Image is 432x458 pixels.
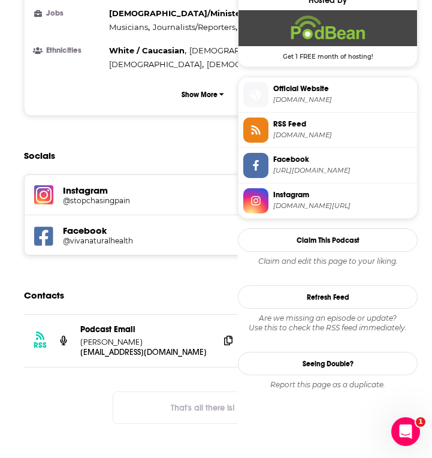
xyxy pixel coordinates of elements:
span: White / Caucasian [109,46,185,55]
span: instagram.com/stopchasingpain [273,201,412,210]
a: RSS Feed[DOMAIN_NAME] [243,117,412,143]
span: , [189,44,284,58]
span: feed.podbean.com [273,131,412,140]
span: [DEMOGRAPHIC_DATA]/Ministers [109,8,248,18]
img: Podbean Deal: Get 1 FREE month of hosting! [238,10,417,46]
span: Facebook [273,154,412,165]
button: Nothing here. [113,391,292,424]
a: Official Website[DOMAIN_NAME] [243,82,412,107]
a: Facebook[URL][DOMAIN_NAME] [243,153,412,178]
span: [DEMOGRAPHIC_DATA] [189,46,282,55]
a: @stopchasingpain [63,196,328,205]
h2: Contacts [24,284,64,307]
h3: Jobs [34,10,104,17]
span: , [109,44,186,58]
iframe: Intercom live chat [391,417,420,446]
span: , [153,20,237,34]
p: [PERSON_NAME] [80,337,210,347]
p: Show More [182,91,217,99]
h5: Instagram [63,185,328,196]
h5: Facebook [63,225,328,236]
div: Claim and edit this page to your liking. [238,257,418,266]
span: , [109,7,250,20]
button: Show More [34,83,371,106]
h5: @vivanaturalhealth [63,236,149,245]
h3: Ethnicities [34,47,104,55]
a: @vivanaturalhealth [63,236,328,245]
span: Get 1 FREE month of hosting! [238,46,417,61]
button: Refresh Feed [238,285,418,309]
div: Are we missing an episode or update? Use this to check the RSS feed immediately. [238,314,418,333]
span: vivanaturalhealth.podbean.com [273,95,412,104]
span: Official Website [273,83,412,94]
span: https://www.facebook.com/vivanaturalhealth [273,166,412,175]
a: Instagram[DOMAIN_NAME][URL] [243,188,412,213]
span: Musicians [109,22,148,32]
img: iconImage [34,185,53,204]
a: Podbean Deal: Get 1 FREE month of hosting! [238,10,417,59]
button: Claim This Podcast [238,228,418,252]
p: [EMAIL_ADDRESS][DOMAIN_NAME] [80,347,210,357]
span: , [109,58,204,71]
a: Seeing Double? [238,352,418,375]
p: Podcast Email [80,324,210,335]
span: [DEMOGRAPHIC_DATA] [109,59,202,69]
span: Instagram [273,189,412,200]
span: Journalists/Reporters [153,22,235,32]
div: Report this page as a duplicate. [238,380,418,390]
h3: RSS [34,341,47,350]
h2: Socials [24,144,55,167]
span: RSS Feed [273,119,412,129]
span: [DEMOGRAPHIC_DATA] [207,59,300,69]
h5: @stopchasingpain [63,196,149,205]
span: , [109,20,150,34]
span: 1 [416,417,425,427]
